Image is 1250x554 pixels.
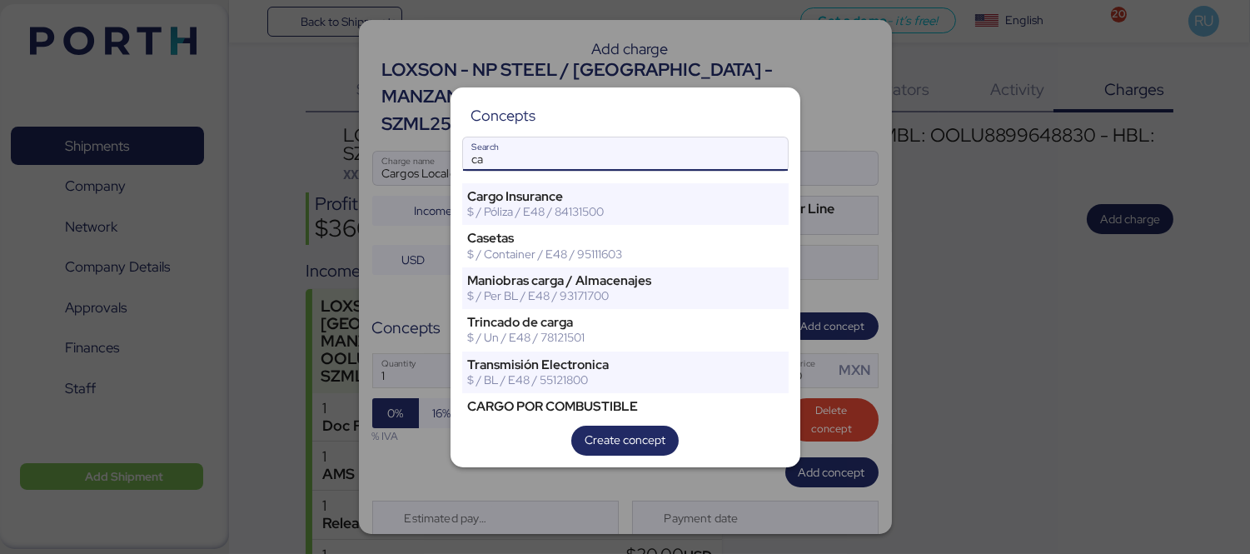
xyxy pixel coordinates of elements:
div: CARGO POR COMBUSTIBLE [468,399,727,414]
div: Concepts [471,108,535,123]
div: Casetas [468,231,727,246]
div: $ / Un / E48 / 78121501 [468,330,727,345]
div: Cargo Insurance [468,189,727,204]
div: $ / BL / E48 / 55121800 [468,372,727,387]
input: Search [463,137,788,171]
div: $ / 1 / E48 / 78101802 [468,414,727,429]
div: $ / Per BL / E48 / 93171700 [468,288,727,303]
div: Transmisión Electronica [468,357,727,372]
div: Trincado de carga [468,315,727,330]
span: Create concept [585,430,665,450]
div: $ / Póliza / E48 / 84131500 [468,204,727,219]
div: Maniobras carga / Almacenajes [468,273,727,288]
div: $ / Container / E48 / 95111603 [468,247,727,262]
button: Create concept [571,426,679,456]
